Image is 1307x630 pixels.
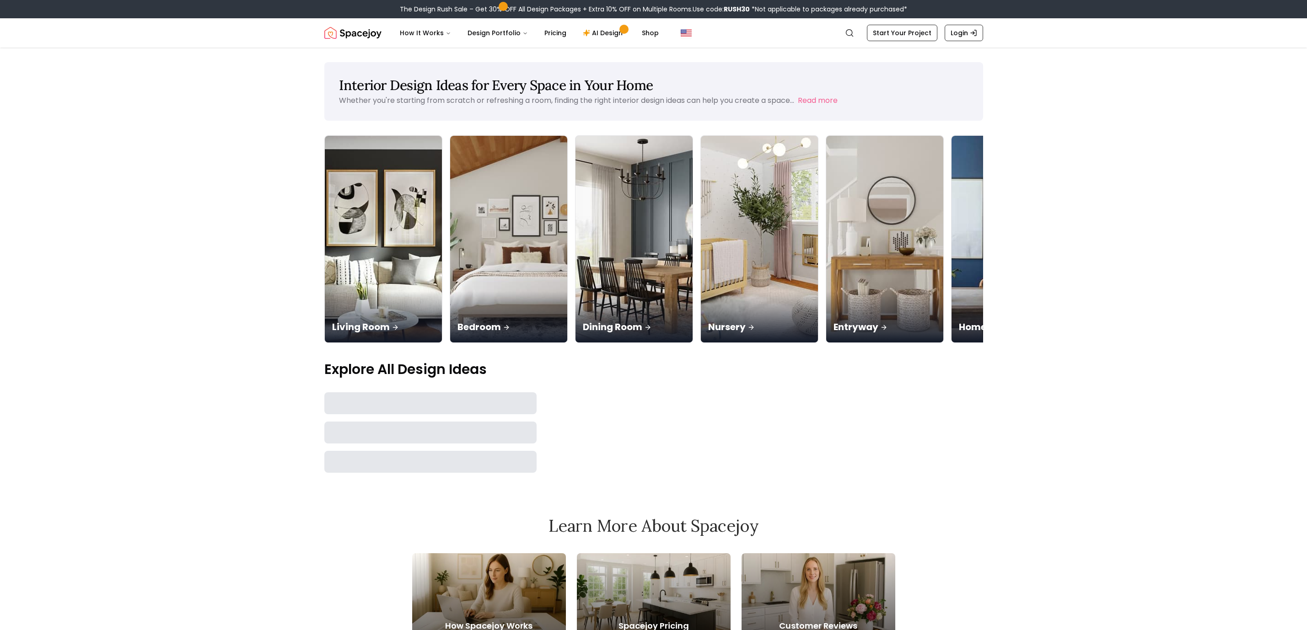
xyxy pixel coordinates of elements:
p: Whether you're starting from scratch or refreshing a room, finding the right interior design idea... [339,95,794,106]
p: Bedroom [457,320,560,333]
a: Pricing [537,24,574,42]
nav: Main [393,24,666,42]
p: Explore All Design Ideas [324,361,983,378]
img: Spacejoy Logo [324,24,382,42]
a: BedroomBedroom [450,135,568,343]
h2: Learn More About Spacejoy [412,517,895,535]
p: Living Room [332,320,435,333]
p: Home Office [959,320,1061,333]
a: NurseryNursery [700,135,818,343]
button: Read more [798,95,838,106]
a: Home OfficeHome Office [951,135,1069,343]
p: Entryway [834,320,936,333]
span: Use code: [693,5,750,14]
a: Start Your Project [867,25,937,41]
p: Dining Room [583,320,685,333]
a: AI Design [576,24,633,42]
img: Nursery [701,136,818,342]
a: Living RoomLiving Room [324,135,442,343]
a: Dining RoomDining Room [575,135,693,343]
a: Spacejoy [324,24,382,42]
div: The Design Rush Sale – Get 30% OFF All Design Packages + Extra 10% OFF on Multiple Rooms. [400,5,907,14]
img: Bedroom [450,136,567,342]
a: Login [945,25,983,41]
img: Entryway [826,136,943,342]
h1: Interior Design Ideas for Every Space in Your Home [339,77,968,93]
img: United States [681,27,692,38]
nav: Global [324,18,983,48]
p: Nursery [708,320,811,333]
img: Dining Room [576,136,693,342]
button: Design Portfolio [460,24,535,42]
button: How It Works [393,24,458,42]
img: Home Office [952,136,1069,342]
a: EntrywayEntryway [826,135,944,343]
img: Living Room [325,136,442,342]
b: RUSH30 [724,5,750,14]
a: Shop [635,24,666,42]
span: *Not applicable to packages already purchased* [750,5,907,14]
